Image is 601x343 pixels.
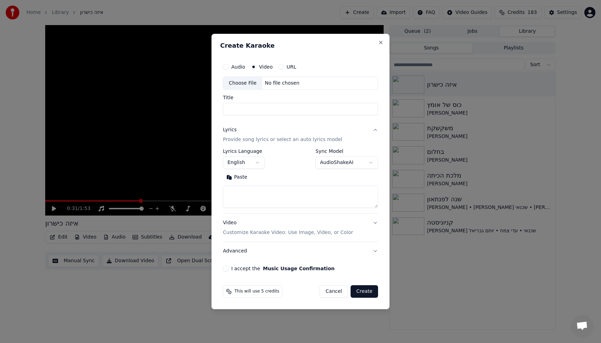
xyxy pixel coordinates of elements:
label: Sync Model [315,149,378,154]
label: Audio [231,64,245,69]
h2: Create Karaoke [220,42,381,49]
div: Choose File [223,77,262,89]
label: I accept the [231,266,335,271]
button: Advanced [223,242,378,260]
button: Cancel [320,285,348,298]
label: Video [259,64,273,69]
button: Create [351,285,378,298]
label: Lyrics Language [223,149,265,154]
span: This will use 5 credits [234,289,279,294]
p: Customize Karaoke Video: Use Image, Video, or Color [223,229,353,236]
div: LyricsProvide song lyrics or select an auto lyrics model [223,149,378,214]
p: Provide song lyrics or select an auto lyrics model [223,137,342,143]
button: LyricsProvide song lyrics or select an auto lyrics model [223,121,378,149]
label: URL [287,64,296,69]
div: Video [223,220,353,236]
div: No file chosen [262,80,302,87]
label: Title [223,95,378,100]
button: VideoCustomize Karaoke Video: Use Image, Video, or Color [223,214,378,242]
button: I accept the [263,266,335,271]
div: Lyrics [223,127,237,134]
button: Paste [223,172,251,183]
